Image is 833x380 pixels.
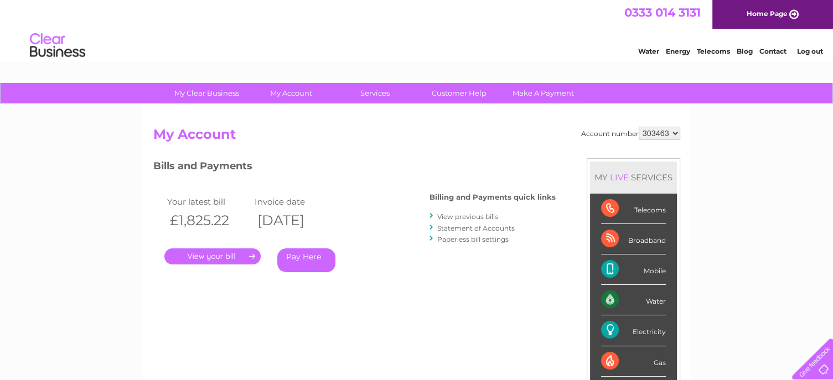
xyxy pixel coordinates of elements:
div: Gas [601,346,666,377]
div: Clear Business is a trading name of Verastar Limited (registered in [GEOGRAPHIC_DATA] No. 3667643... [156,6,679,54]
a: Make A Payment [498,83,589,103]
a: Energy [666,47,690,55]
div: Electricity [601,315,666,346]
div: Mobile [601,254,666,285]
div: Telecoms [601,194,666,224]
th: £1,825.22 [164,209,252,232]
a: Contact [759,47,787,55]
a: Paperless bill settings [437,235,509,243]
a: 0333 014 3131 [624,6,701,19]
img: logo.png [29,29,86,63]
div: Account number [581,127,680,140]
th: [DATE] [252,209,340,232]
a: My Clear Business [161,83,252,103]
h2: My Account [153,127,680,148]
a: View previous bills [437,212,498,221]
h3: Bills and Payments [153,158,556,178]
a: Services [329,83,421,103]
a: . [164,248,261,264]
a: Log out [796,47,822,55]
div: Water [601,285,666,315]
td: Your latest bill [164,194,252,209]
a: Water [638,47,659,55]
a: Pay Here [277,248,335,272]
a: My Account [245,83,337,103]
a: Blog [737,47,753,55]
a: Telecoms [697,47,730,55]
a: Statement of Accounts [437,224,515,232]
div: LIVE [608,172,631,183]
div: Broadband [601,224,666,254]
h4: Billing and Payments quick links [430,193,556,201]
div: MY SERVICES [590,162,677,193]
a: Customer Help [413,83,505,103]
td: Invoice date [252,194,340,209]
